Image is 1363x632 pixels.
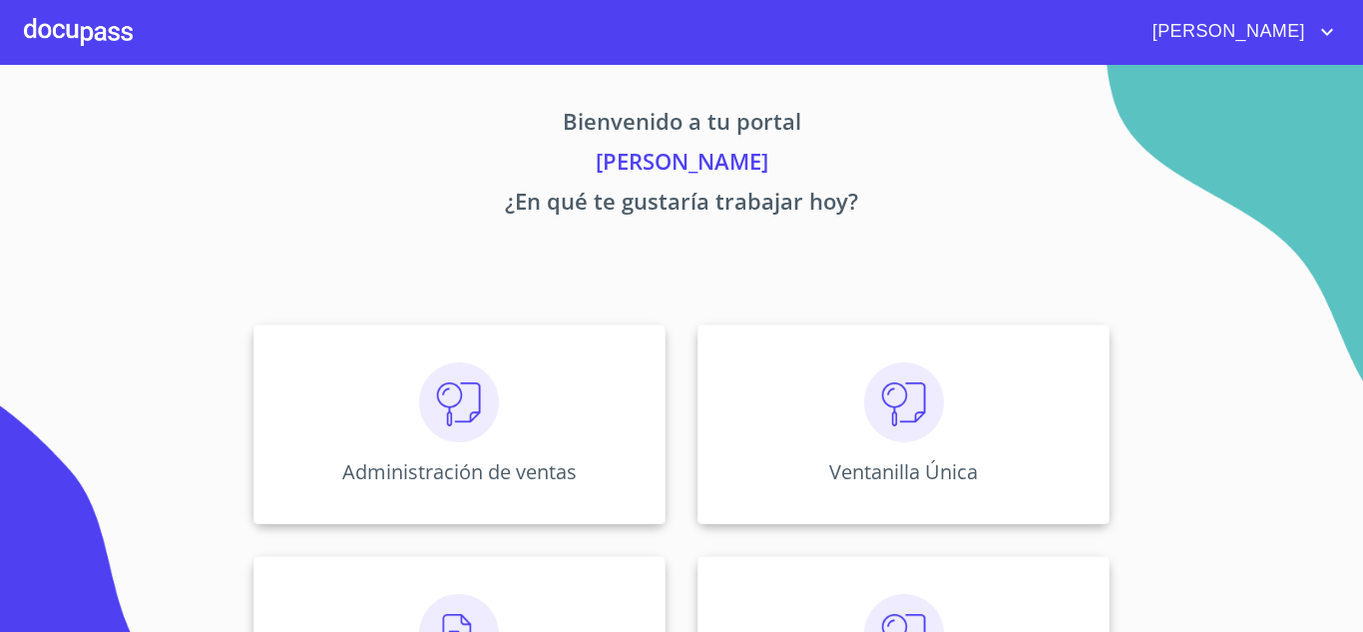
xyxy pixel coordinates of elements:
button: account of current user [1137,16,1339,48]
p: Administración de ventas [342,458,577,485]
p: ¿En qué te gustaría trabajar hoy? [67,185,1296,225]
span: [PERSON_NAME] [1137,16,1315,48]
img: consulta.png [864,362,944,442]
img: consulta.png [419,362,499,442]
p: [PERSON_NAME] [67,145,1296,185]
p: Bienvenido a tu portal [67,105,1296,145]
p: Ventanilla Única [829,458,978,485]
